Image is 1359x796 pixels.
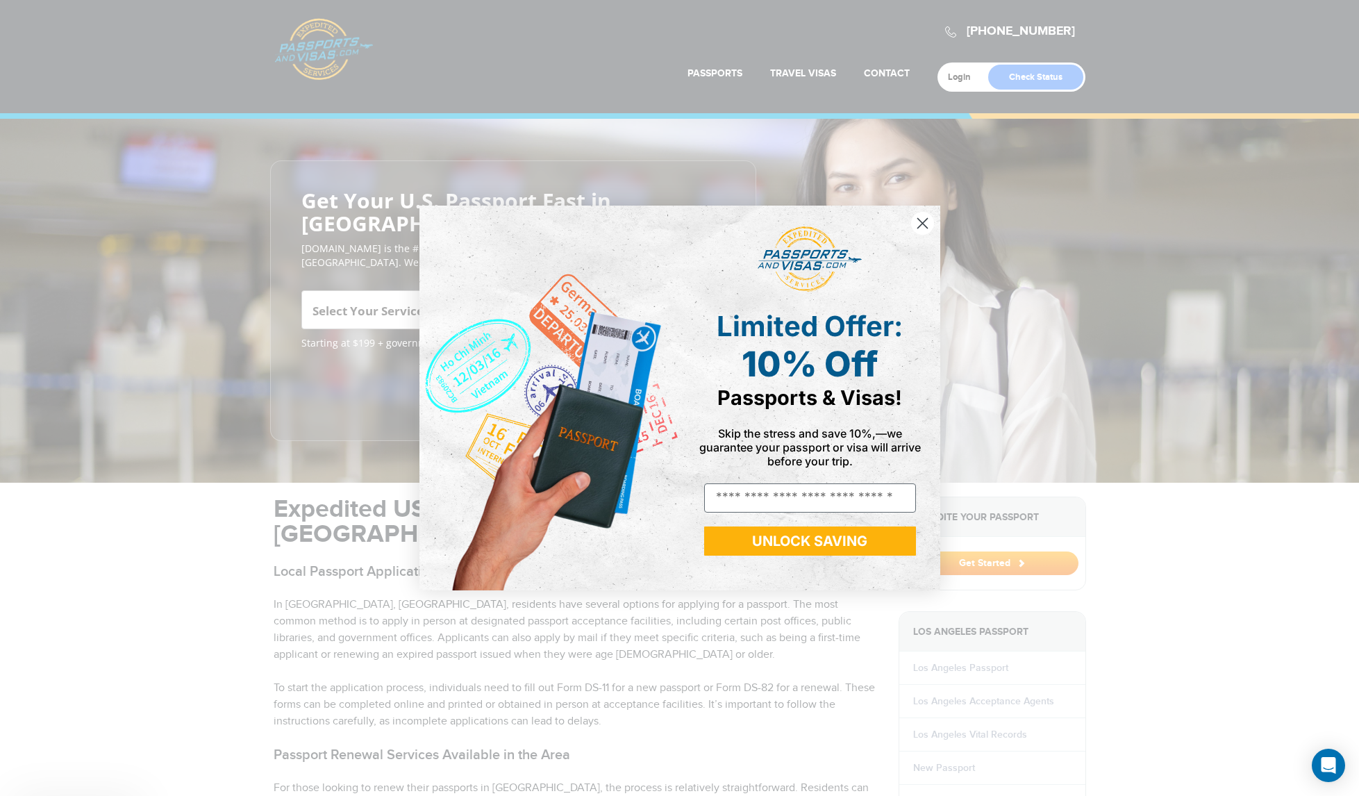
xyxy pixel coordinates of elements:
button: UNLOCK SAVING [704,526,916,556]
span: Limited Offer: [717,309,903,343]
span: 10% Off [742,343,878,385]
span: Skip the stress and save 10%,—we guarantee your passport or visa will arrive before your trip. [699,426,921,468]
button: Close dialog [910,211,935,235]
img: de9cda0d-0715-46ca-9a25-073762a91ba7.png [419,206,680,590]
span: Passports & Visas! [717,385,902,410]
img: passports and visas [758,226,862,292]
div: Open Intercom Messenger [1312,749,1345,782]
